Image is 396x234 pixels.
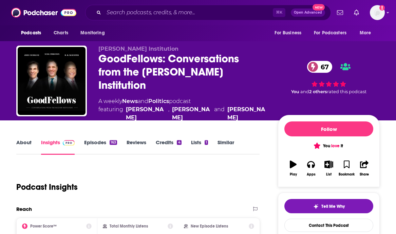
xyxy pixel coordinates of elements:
[356,156,373,181] button: Share
[18,47,86,115] img: GoodFellows: Conversations from the Hoover Institution
[21,28,41,38] span: Podcasts
[270,27,310,39] button: open menu
[110,140,117,145] div: 163
[76,27,113,39] button: open menu
[177,140,181,145] div: 4
[191,139,208,155] a: Lists1
[80,28,105,38] span: Monitoring
[227,105,267,122] a: H.R. McMaster
[16,27,50,39] button: open menu
[313,204,319,209] img: tell me why sparkle
[370,5,385,20] span: Logged in as Jeffmarschner
[218,139,234,155] a: Similar
[309,89,327,94] span: 2 others
[284,156,302,181] button: Play
[284,121,373,136] button: Follow
[122,98,138,104] a: News
[98,97,267,122] div: A weekly podcast
[291,9,325,17] button: Open AdvancedNew
[16,182,78,192] h1: Podcast Insights
[148,98,169,104] a: Politics
[320,156,338,181] button: List
[85,5,331,20] div: Search podcasts, credits, & more...
[110,224,148,229] h2: Total Monthly Listens
[284,139,373,152] button: You love it
[54,28,68,38] span: Charts
[370,5,385,20] button: Show profile menu
[307,61,332,73] a: 67
[214,105,225,122] span: and
[191,224,228,229] h2: New Episode Listens
[339,172,355,177] div: Bookmark
[11,6,76,19] img: Podchaser - Follow, Share and Rate Podcasts
[355,27,380,39] button: open menu
[168,105,169,122] span: ,
[338,156,355,181] button: Bookmark
[284,219,373,232] a: Contact This Podcast
[138,98,148,104] span: and
[16,206,32,212] h2: Reach
[321,204,345,209] span: Tell Me Why
[30,224,57,229] h2: Power Score™
[278,46,380,110] div: 67You and2 othersrated this podcast
[315,143,343,149] span: You it
[63,140,75,146] img: Podchaser Pro
[307,172,316,177] div: Apps
[49,27,72,39] a: Charts
[290,172,297,177] div: Play
[309,27,356,39] button: open menu
[284,199,373,213] button: tell me why sparkleTell Me Why
[327,89,366,94] span: rated this podcast
[314,28,346,38] span: For Podcasters
[351,7,362,18] a: Show notifications dropdown
[16,139,32,155] a: About
[127,139,146,155] a: Reviews
[302,156,320,181] button: Apps
[275,28,301,38] span: For Business
[156,139,181,155] a: Credits4
[205,140,208,145] div: 1
[98,46,178,52] span: [PERSON_NAME] Institution
[360,172,369,177] div: Share
[172,105,212,122] a: John Cochrane
[41,139,75,155] a: InsightsPodchaser Pro
[291,89,299,94] span: You
[313,4,325,11] span: New
[314,61,332,73] span: 67
[273,8,285,17] span: ⌘ K
[379,5,385,11] svg: Add a profile image
[331,143,340,149] span: love
[326,172,332,177] div: List
[370,5,385,20] img: User Profile
[300,89,309,94] span: and
[104,7,273,18] input: Search podcasts, credits, & more...
[334,7,346,18] a: Show notifications dropdown
[84,139,117,155] a: Episodes163
[360,28,371,38] span: More
[98,105,267,122] span: featuring
[294,11,322,14] span: Open Advanced
[126,105,166,122] a: Niall Ferguson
